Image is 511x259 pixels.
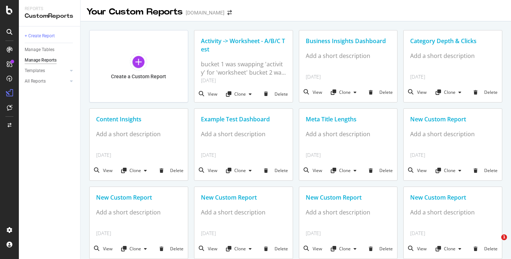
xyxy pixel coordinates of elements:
[90,239,117,259] div: View
[404,239,431,259] div: View
[226,167,255,174] div: Clone
[25,67,68,75] a: Templates
[25,46,75,54] a: Manage Tables
[121,167,151,174] div: Clone
[25,78,46,85] div: All Reports
[201,115,286,124] div: Example Test Dashboard
[260,86,292,103] div: Delete
[306,73,391,80] div: [DATE]
[25,32,55,40] div: + Create Report
[96,115,181,124] div: Content Insights
[281,68,286,76] span: ...
[410,230,495,237] div: [DATE]
[194,239,222,259] div: View
[501,234,507,240] span: 1
[25,57,75,64] a: Manage Reports
[410,193,495,202] div: New Custom Report
[201,230,286,237] div: [DATE]
[404,82,431,102] div: View
[331,246,360,252] div: Clone
[410,37,495,45] div: Category Depth & Clicks
[25,57,57,64] div: Manage Reports
[299,82,326,102] div: View
[410,130,495,138] div: Add a short description
[436,89,465,95] div: Clone
[364,239,397,259] div: Delete
[96,208,181,217] div: Add a short description
[404,160,431,180] div: View
[226,91,255,97] div: Clone
[410,208,495,217] div: Add a short description
[436,246,465,252] div: Clone
[260,160,292,180] div: Delete
[25,67,45,75] div: Templates
[410,52,495,60] div: Add a short description
[364,160,397,180] div: Delete
[306,37,391,45] div: Business Insights Dashboard
[201,151,286,159] div: [DATE]
[96,193,181,202] div: New Custom Report
[469,160,502,180] div: Delete
[436,167,465,174] div: Clone
[201,193,286,202] div: New Custom Report
[331,167,360,174] div: Clone
[306,193,391,202] div: New Custom Report
[306,130,391,138] div: Add a short description
[155,160,188,180] div: Delete
[469,239,502,259] div: Delete
[111,74,166,80] div: Create a Custom Report
[186,9,224,16] div: [DOMAIN_NAME]
[86,6,183,18] div: Your Custom Reports
[201,208,286,217] div: Add a short description
[306,115,391,124] div: Meta Title Lengths
[194,86,222,103] div: View
[96,230,181,237] div: [DATE]
[469,82,502,102] div: Delete
[96,130,181,138] div: Add a short description
[364,82,397,102] div: Delete
[25,6,74,12] div: Reports
[25,12,74,20] div: CustomReports
[25,78,68,85] a: All Reports
[227,10,232,15] div: arrow-right-arrow-left
[155,239,188,259] div: Delete
[201,130,286,138] div: Add a short description
[306,151,391,159] div: [DATE]
[331,89,360,95] div: Clone
[260,239,292,259] div: Delete
[96,151,181,159] div: [DATE]
[306,208,391,217] div: Add a short description
[410,151,495,159] div: [DATE]
[299,239,326,259] div: View
[194,160,222,180] div: View
[226,246,255,252] div: Clone
[121,246,151,252] div: Clone
[410,115,495,124] div: New Custom Report
[25,32,75,40] a: + Create Report
[90,160,117,180] div: View
[201,60,286,77] div: bucket 1 was swapping 'activity' for 'worksheet' bucket 2 wa
[410,73,495,80] div: [DATE]
[306,230,391,237] div: [DATE]
[306,52,391,60] div: Add a short description
[486,234,504,252] iframe: Intercom live chat
[299,160,326,180] div: View
[25,46,54,54] div: Manage Tables
[201,37,286,54] div: Activity -> Worksheet - A/B/C Test
[201,77,286,84] div: [DATE]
